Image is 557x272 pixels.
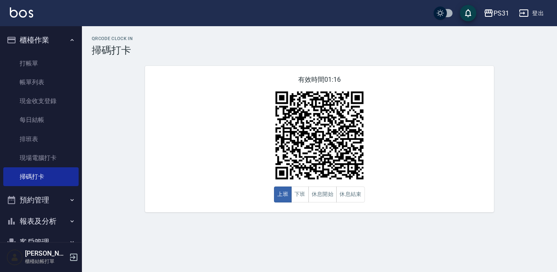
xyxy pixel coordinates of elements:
[460,5,476,21] button: save
[3,73,79,92] a: 帳單列表
[3,211,79,232] button: 報表及分析
[3,130,79,148] a: 排班表
[3,29,79,51] button: 櫃檯作業
[480,5,512,22] button: PS31
[336,187,365,202] button: 休息結束
[10,7,33,18] img: Logo
[274,187,292,202] button: 上班
[3,92,79,110] a: 現金收支登錄
[3,110,79,129] a: 每日結帳
[7,249,23,265] img: Person
[3,189,79,211] button: 預約管理
[516,6,547,21] button: 登出
[291,187,309,202] button: 下班
[494,8,509,18] div: PS31
[3,148,79,167] a: 現場電腦打卡
[145,66,494,212] div: 有效時間 01:16
[25,250,67,258] h5: [PERSON_NAME]
[92,45,547,56] h3: 掃碼打卡
[3,232,79,253] button: 客戶管理
[308,187,337,202] button: 休息開始
[3,167,79,186] a: 掃碼打卡
[92,36,547,41] h2: QRcode Clock In
[25,258,67,265] p: 櫃檯結帳打單
[3,54,79,73] a: 打帳單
